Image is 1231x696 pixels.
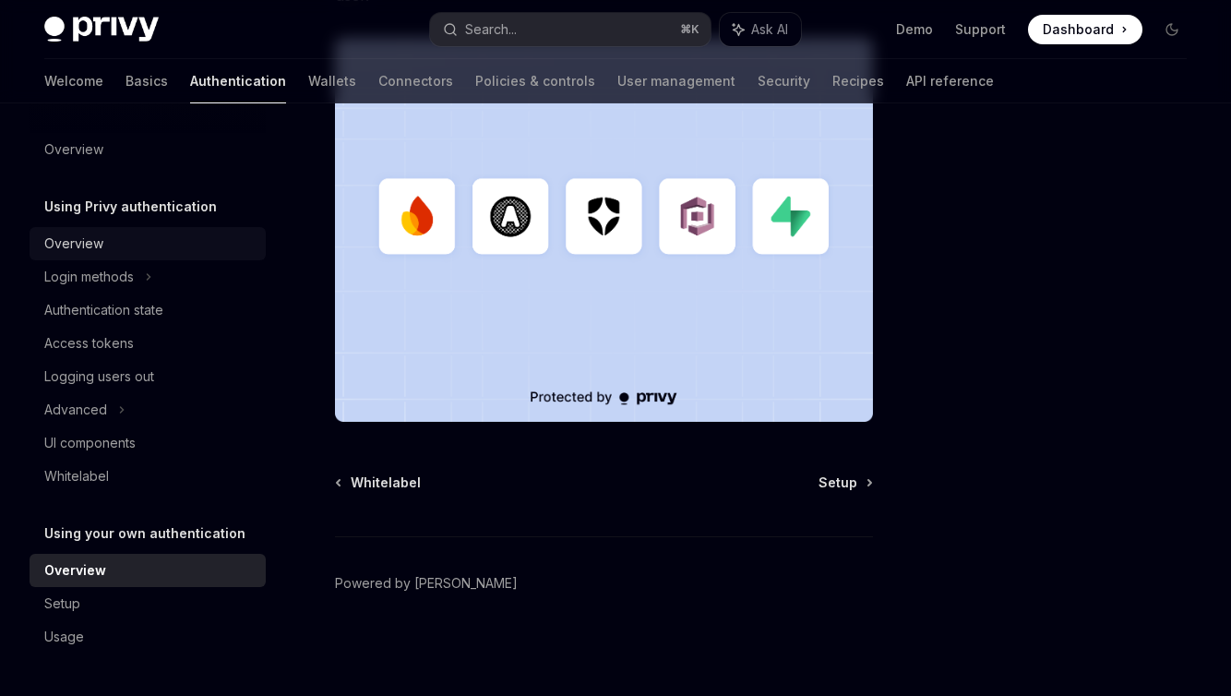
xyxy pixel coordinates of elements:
[30,426,266,460] a: UI components
[1043,20,1114,39] span: Dashboard
[44,432,136,454] div: UI components
[1028,15,1142,44] a: Dashboard
[1157,15,1187,44] button: Toggle dark mode
[335,574,518,593] a: Powered by [PERSON_NAME]
[30,360,266,393] a: Logging users out
[44,366,154,388] div: Logging users out
[44,522,245,545] h5: Using your own authentication
[44,559,106,582] div: Overview
[896,20,933,39] a: Demo
[617,59,735,103] a: User management
[44,465,109,487] div: Whitelabel
[30,587,266,620] a: Setup
[430,13,711,46] button: Search...⌘K
[378,59,453,103] a: Connectors
[44,299,163,321] div: Authentication state
[30,294,266,327] a: Authentication state
[337,474,421,492] a: Whitelabel
[30,227,266,260] a: Overview
[832,59,884,103] a: Recipes
[475,59,595,103] a: Policies & controls
[44,138,103,161] div: Overview
[44,593,80,615] div: Setup
[44,399,107,421] div: Advanced
[44,266,134,288] div: Login methods
[30,554,266,587] a: Overview
[680,22,699,37] span: ⌘ K
[308,59,356,103] a: Wallets
[335,38,873,422] img: JWT-based auth splash
[751,20,788,39] span: Ask AI
[44,332,134,354] div: Access tokens
[44,196,217,218] h5: Using Privy authentication
[30,460,266,493] a: Whitelabel
[819,474,857,492] span: Setup
[955,20,1006,39] a: Support
[30,133,266,166] a: Overview
[125,59,168,103] a: Basics
[44,233,103,255] div: Overview
[30,620,266,654] a: Usage
[465,18,517,41] div: Search...
[758,59,810,103] a: Security
[30,327,266,360] a: Access tokens
[720,13,801,46] button: Ask AI
[44,17,159,42] img: dark logo
[44,59,103,103] a: Welcome
[819,474,871,492] a: Setup
[44,626,84,648] div: Usage
[351,474,421,492] span: Whitelabel
[906,59,994,103] a: API reference
[190,59,286,103] a: Authentication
